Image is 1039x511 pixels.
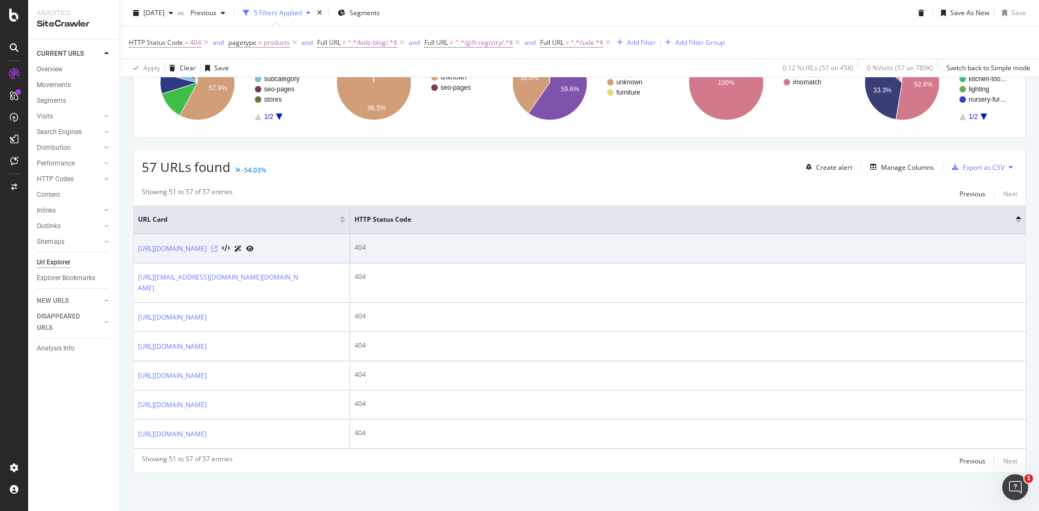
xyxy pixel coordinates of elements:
div: Add Filter Group [675,38,725,47]
a: NEW URLS [37,295,101,307]
button: 5 Filters Applied [239,4,315,22]
svg: A chart. [318,36,488,130]
span: pagetype [228,38,257,47]
div: SiteCrawler [37,18,111,30]
button: View HTML Source [222,245,230,253]
div: 0 % Visits ( 57 on 789K ) [867,63,933,72]
a: Movements [37,79,112,91]
span: products [264,35,290,50]
button: Next [1003,454,1017,467]
div: Segments [37,95,66,107]
svg: A chart. [846,36,1016,130]
text: 96.5% [367,104,386,112]
a: [URL][DOMAIN_NAME] [138,429,207,440]
span: ≠ [258,38,262,47]
span: 404 [190,35,201,50]
div: Sitemaps [37,236,64,248]
a: [URL][DOMAIN_NAME] [138,400,207,410]
span: 57 URLs found [142,158,231,176]
div: DISAPPEARED URLS [37,311,91,334]
div: 404 [354,311,1021,321]
div: Apply [143,63,160,72]
text: 1/2 [969,113,978,121]
a: CURRENT URLS [37,48,101,59]
span: ≠ [450,38,453,47]
a: [URL][EMAIL_ADDRESS][DOMAIN_NAME][DOMAIN_NAME] [138,272,298,294]
span: URL Card [138,215,337,224]
text: stores [264,96,282,103]
text: 57.9% [209,84,227,92]
a: Url Explorer [37,257,112,268]
span: ≠ [343,38,346,47]
div: Create alert [816,163,852,172]
div: Next [1003,189,1017,198]
button: Clear [165,59,196,77]
a: DISAPPEARED URLS [37,311,101,334]
button: Previous [959,187,985,200]
a: Overview [37,64,112,75]
div: Switch back to Simple mode [946,63,1030,72]
div: Distribution [37,142,71,154]
button: Add Filter Group [661,36,725,49]
div: 0.12 % URLs ( 57 on 45K ) [782,63,853,72]
span: 1 [1024,474,1033,483]
button: and [301,37,313,48]
text: kitchen-too… [969,75,1007,83]
span: HTTP Status Code [129,38,183,47]
div: Clear [180,63,196,72]
div: HTTP Codes [37,174,74,185]
button: Segments [333,4,384,22]
text: nursery-fur… [969,96,1007,103]
div: 404 [354,341,1021,350]
span: Full URL [424,38,448,47]
text: 38.6% [520,74,538,82]
div: Analysis Info [37,343,75,354]
button: Save As New [937,4,989,22]
button: Previous [186,4,229,22]
div: and [301,38,313,47]
button: Export as CSV [948,158,1004,176]
span: Full URL [540,38,564,47]
div: NEW URLS [37,295,69,307]
div: A chart. [670,36,840,130]
span: Segments [350,8,380,17]
div: Save [214,63,229,72]
div: Visits [37,111,53,122]
a: Visit Online Page [211,245,218,252]
div: Previous [959,189,985,198]
div: Url Explorer [37,257,70,268]
text: unknown [440,74,466,81]
a: Performance [37,158,101,169]
iframe: Intercom live chat [1002,474,1028,500]
text: unknown [616,78,642,86]
span: 2025 Aug. 28th [143,8,165,17]
span: Previous [186,8,216,17]
a: HTTP Codes [37,174,101,185]
div: Explorer Bookmarks [37,273,95,284]
span: ^.*/kids-blog/.*$ [347,35,397,50]
div: Inlinks [37,205,56,216]
a: Outlinks [37,221,101,232]
div: -54.03% [242,165,266,175]
button: Previous [959,454,985,467]
a: Segments [37,95,112,107]
a: Visits [37,111,101,122]
text: lighting [969,85,989,93]
a: Inlinks [37,205,101,216]
button: and [524,37,536,48]
a: Explorer Bookmarks [37,273,112,284]
button: Manage Columns [866,161,934,174]
button: Apply [129,59,160,77]
a: Sitemaps [37,236,101,248]
div: Save As New [950,8,989,17]
a: [URL][DOMAIN_NAME] [138,243,207,254]
div: 404 [354,399,1021,409]
a: Distribution [37,142,101,154]
div: 404 [354,272,1021,282]
div: Manage Columns [881,163,934,172]
button: and [213,37,224,48]
a: AI Url Details [234,243,242,254]
span: = [185,38,188,47]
